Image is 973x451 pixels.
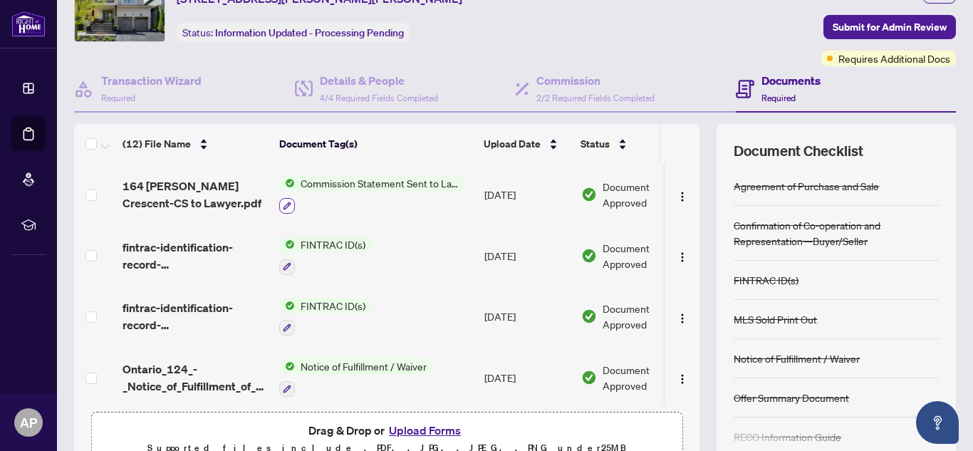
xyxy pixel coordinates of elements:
[479,164,576,225] td: [DATE]
[320,93,438,103] span: 4/4 Required Fields Completed
[838,51,950,66] span: Requires Additional Docs
[761,72,821,89] h4: Documents
[117,124,274,164] th: (12) File Name
[177,23,410,42] div: Status:
[484,136,541,152] span: Upload Date
[575,124,696,164] th: Status
[295,237,371,252] span: FINTRAC ID(s)
[677,191,688,202] img: Logo
[761,93,796,103] span: Required
[101,93,135,103] span: Required
[677,373,688,385] img: Logo
[671,305,694,328] button: Logo
[536,93,655,103] span: 2/2 Required Fields Completed
[123,361,268,395] span: Ontario_124_-_Notice_of_Fulfillment_of_Condition_Fin_Acknowledged.pdf
[478,124,575,164] th: Upload Date
[11,11,46,37] img: logo
[215,26,404,39] span: Information Updated - Processing Pending
[279,237,295,252] img: Status Icon
[734,217,939,249] div: Confirmation of Co-operation and Representation—Buyer/Seller
[101,72,202,89] h4: Transaction Wizard
[734,390,849,405] div: Offer Summary Document
[734,141,863,161] span: Document Checklist
[320,72,438,89] h4: Details & People
[734,311,817,327] div: MLS Sold Print Out
[603,301,691,332] span: Document Approved
[479,286,576,348] td: [DATE]
[295,358,432,374] span: Notice of Fulfillment / Waiver
[536,72,655,89] h4: Commission
[734,272,798,288] div: FINTRAC ID(s)
[279,298,371,336] button: Status IconFINTRAC ID(s)
[308,421,465,440] span: Drag & Drop or
[295,298,371,313] span: FINTRAC ID(s)
[123,239,268,273] span: fintrac-identification-record-[PERSON_NAME]-20250904-123340.pdf
[279,175,295,191] img: Status Icon
[279,298,295,313] img: Status Icon
[833,16,947,38] span: Submit for Admin Review
[671,366,694,389] button: Logo
[123,299,268,333] span: fintrac-identification-record-[PERSON_NAME]-20250904-123419.pdf
[677,252,688,263] img: Logo
[479,225,576,286] td: [DATE]
[581,136,610,152] span: Status
[581,309,597,324] img: Document Status
[603,179,691,210] span: Document Approved
[823,15,956,39] button: Submit for Admin Review
[479,347,576,408] td: [DATE]
[581,187,597,202] img: Document Status
[671,244,694,267] button: Logo
[123,177,268,212] span: 164 [PERSON_NAME] Crescent-CS to Lawyer.pdf
[603,362,691,393] span: Document Approved
[671,183,694,206] button: Logo
[385,421,465,440] button: Upload Forms
[295,175,464,191] span: Commission Statement Sent to Lawyer
[677,313,688,324] img: Logo
[734,429,841,445] div: RECO Information Guide
[581,248,597,264] img: Document Status
[20,413,37,432] span: AP
[734,351,860,366] div: Notice of Fulfillment / Waiver
[581,370,597,385] img: Document Status
[279,237,371,275] button: Status IconFINTRAC ID(s)
[274,124,478,164] th: Document Tag(s)
[279,358,432,397] button: Status IconNotice of Fulfillment / Waiver
[603,240,691,271] span: Document Approved
[734,178,879,194] div: Agreement of Purchase and Sale
[279,358,295,374] img: Status Icon
[279,175,464,214] button: Status IconCommission Statement Sent to Lawyer
[916,401,959,444] button: Open asap
[123,136,191,152] span: (12) File Name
